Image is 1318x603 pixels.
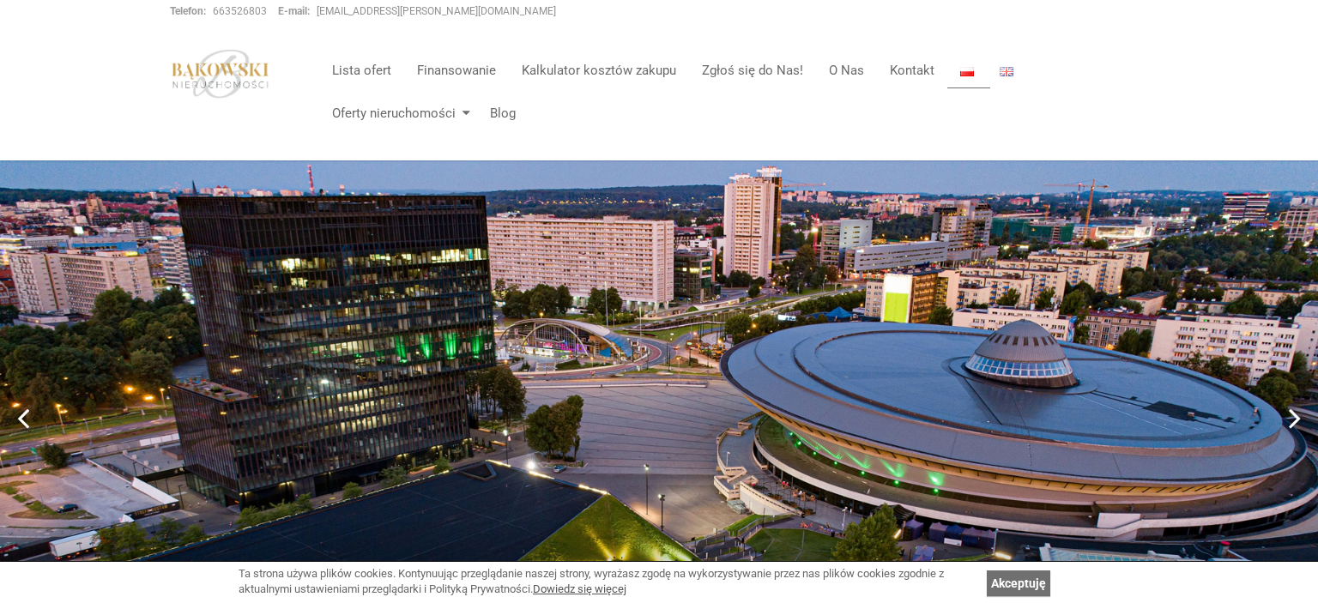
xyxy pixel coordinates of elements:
[170,5,206,17] strong: Telefon:
[877,53,947,87] a: Kontakt
[816,53,877,87] a: O Nas
[477,96,516,130] a: Blog
[689,53,816,87] a: Zgłoś się do Nas!
[319,53,404,87] a: Lista ofert
[987,570,1050,596] a: Akceptuję
[170,49,271,99] img: logo
[509,53,689,87] a: Kalkulator kosztów zakupu
[278,5,310,17] strong: E-mail:
[317,5,556,17] a: [EMAIL_ADDRESS][PERSON_NAME][DOMAIN_NAME]
[1000,67,1013,76] img: English
[960,67,974,76] img: Polski
[319,96,477,130] a: Oferty nieruchomości
[239,566,978,598] div: Ta strona używa plików cookies. Kontynuując przeglądanie naszej strony, wyrażasz zgodę na wykorzy...
[533,582,626,595] a: Dowiedz się więcej
[404,53,509,87] a: Finansowanie
[213,5,267,17] a: 663526803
